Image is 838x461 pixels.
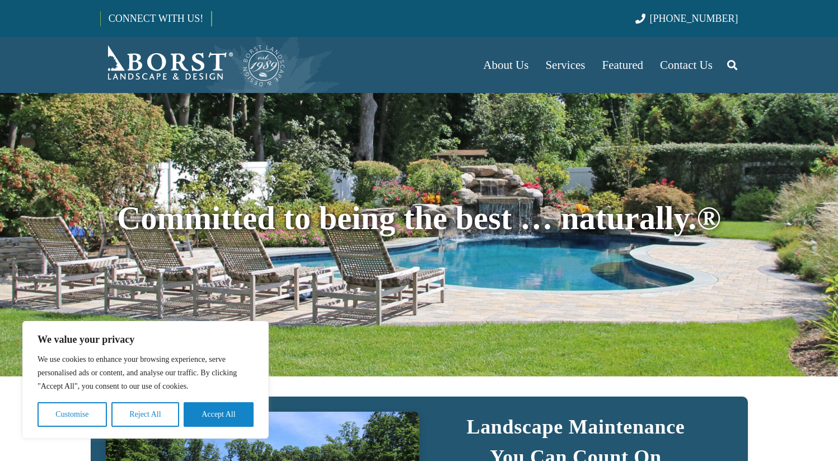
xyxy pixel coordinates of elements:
a: Featured [594,37,652,93]
p: We use cookies to enhance your browsing experience, serve personalised ads or content, and analys... [38,353,254,393]
span: About Us [483,58,528,72]
span: [PHONE_NUMBER] [650,13,738,24]
button: Accept All [184,402,254,427]
a: Contact Us [652,37,721,93]
a: [PHONE_NUMBER] [635,13,738,24]
span: Featured [602,58,643,72]
span: Services [545,58,585,72]
button: Reject All [111,402,179,427]
span: Committed to being the best … naturally.® [117,200,721,236]
button: Customise [38,402,107,427]
a: Search [721,51,743,79]
a: CONNECT WITH US! [101,5,211,32]
a: About Us [475,37,537,93]
a: Services [537,37,593,93]
strong: Landscape Maintenance [466,416,685,438]
a: Borst-Logo [100,43,286,87]
div: We value your privacy [22,321,269,439]
span: Contact Us [660,58,713,72]
p: We value your privacy [38,333,254,346]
